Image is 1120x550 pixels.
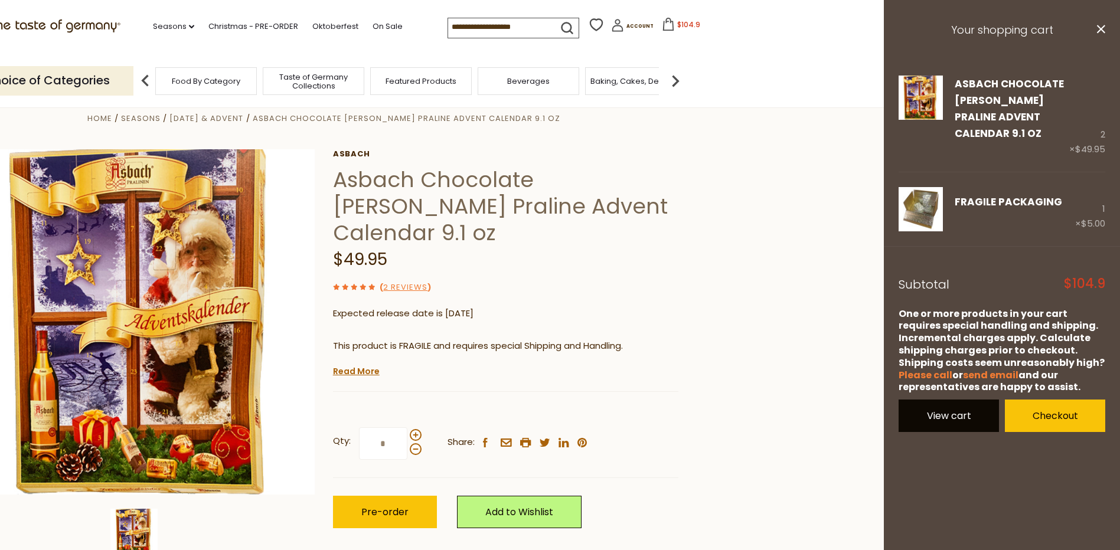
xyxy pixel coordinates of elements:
a: Add to Wishlist [457,496,582,528]
a: Beverages [507,77,550,86]
img: previous arrow [133,69,157,93]
span: $5.00 [1081,217,1105,230]
a: send email [963,368,1018,382]
input: Qty: [359,427,407,460]
a: Asbach Chocolate Brandy Praline Advent Calendar 9.1 oz [899,76,943,158]
span: $49.95 [333,248,387,271]
a: 2 Reviews [383,281,427,294]
a: Seasons [121,113,161,124]
a: Checkout [1005,400,1105,432]
span: Account [626,23,654,30]
strong: Qty: [333,434,351,448]
a: Read More [333,365,380,377]
div: One or more products in your cart requires special handling and shipping. Incremental charges app... [899,308,1105,394]
button: Pre-order [333,496,437,528]
a: [DATE] & Advent [169,113,243,124]
p: Expected release date is [DATE] [333,306,678,321]
a: Food By Category [172,77,240,86]
p: This product is FRAGILE and requires special Shipping and Handling. [333,339,678,353]
a: Asbach Chocolate [PERSON_NAME] Praline Advent Calendar 9.1 oz [955,77,1064,141]
img: Asbach Chocolate Brandy Praline Advent Calendar 9.1 oz [899,76,943,120]
span: Pre-order [361,505,409,519]
a: On Sale [373,20,403,33]
span: Subtotal [899,276,949,293]
img: FRAGILE Packaging [899,187,943,231]
li: We will ship this product in heat-protective, cushioned packaging and ice during warm weather mon... [344,362,678,377]
a: Account [611,19,654,36]
a: FRAGILE Packaging [955,195,1062,209]
h1: Asbach Chocolate [PERSON_NAME] Praline Advent Calendar 9.1 oz [333,166,678,246]
div: 2 × [1069,76,1105,158]
a: Oktoberfest [312,20,358,33]
button: $104.9 [656,18,706,35]
a: Asbach Chocolate [PERSON_NAME] Praline Advent Calendar 9.1 oz [253,113,560,124]
a: Featured Products [386,77,456,86]
span: Share: [448,435,475,450]
a: Seasons [153,20,194,33]
a: Taste of Germany Collections [266,73,361,90]
span: $49.95 [1075,143,1105,155]
a: Please call [899,368,952,382]
a: Asbach [333,149,678,159]
span: $104.9 [677,19,700,30]
a: Home [87,113,112,124]
a: View cart [899,400,999,432]
span: $104.9 [1064,277,1105,290]
img: next arrow [664,69,687,93]
span: ( ) [380,281,431,293]
div: 1 × [1075,187,1105,231]
a: Baking, Cakes, Desserts [590,77,682,86]
a: Christmas - PRE-ORDER [208,20,298,33]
